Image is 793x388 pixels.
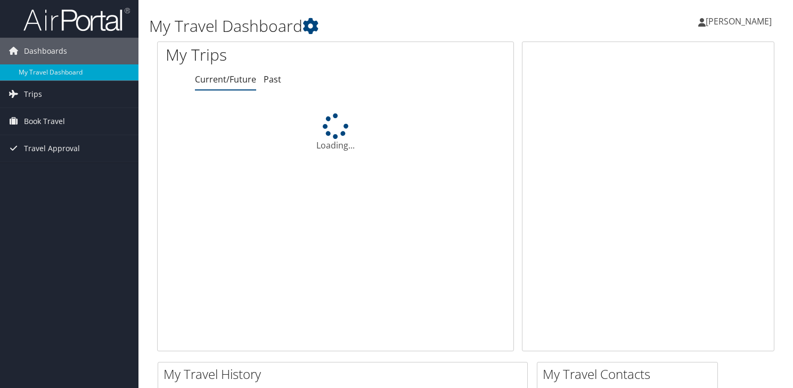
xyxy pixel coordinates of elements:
span: [PERSON_NAME] [706,15,772,27]
h1: My Travel Dashboard [149,15,571,37]
span: Dashboards [24,38,67,64]
a: Past [264,73,281,85]
div: Loading... [158,113,513,152]
h1: My Trips [166,44,357,66]
a: Current/Future [195,73,256,85]
img: airportal-logo.png [23,7,130,32]
span: Book Travel [24,108,65,135]
h2: My Travel Contacts [543,365,717,383]
span: Travel Approval [24,135,80,162]
span: Trips [24,81,42,108]
a: [PERSON_NAME] [698,5,782,37]
h2: My Travel History [163,365,527,383]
